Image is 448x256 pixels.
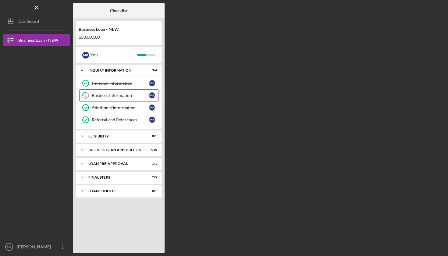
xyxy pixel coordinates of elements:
button: Dashboard [3,15,70,27]
a: Personal InformationMK [79,77,158,89]
div: 3 / 4 [146,69,157,72]
div: 0 / 1 [146,134,157,138]
div: FINAL STEPS [88,176,142,179]
a: Referral and ReferencesMK [79,114,158,126]
button: MK[PERSON_NAME] [3,241,70,253]
div: INQUIRY INFORMATION [88,69,142,72]
button: Business Loan - NEW [3,34,70,46]
div: 1 / 1 [146,162,157,165]
div: 0 / 1 [146,189,157,193]
b: Checklist [110,8,128,13]
div: ELIGIBILITY [88,134,142,138]
div: M K [149,117,155,123]
div: [PERSON_NAME] [15,241,55,254]
div: 2 / 5 [146,176,157,179]
div: Referral and References [92,117,149,122]
div: Business Loan - NEW [79,27,159,32]
div: M K [82,52,89,59]
div: BUSINESS LOAN APPLICATION [88,148,142,152]
div: You [91,50,137,60]
div: LOAN PRE-APPROVAL [88,162,142,165]
div: LOAN FUNDED [88,189,142,193]
div: 7 / 15 [146,148,157,152]
div: Business Loan - NEW [18,34,58,48]
div: M K [149,105,155,111]
div: Business Information [92,93,149,98]
a: 2Business InformationMK [79,89,158,101]
div: M K [149,80,155,86]
div: Personal Information [92,81,149,86]
div: Dashboard [18,15,39,29]
tspan: 2 [85,94,87,98]
text: MK [7,245,12,249]
div: M K [149,92,155,98]
div: $50,000.00 [79,35,159,40]
div: Additional Information [92,105,149,110]
a: Additional InformationMK [79,101,158,114]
